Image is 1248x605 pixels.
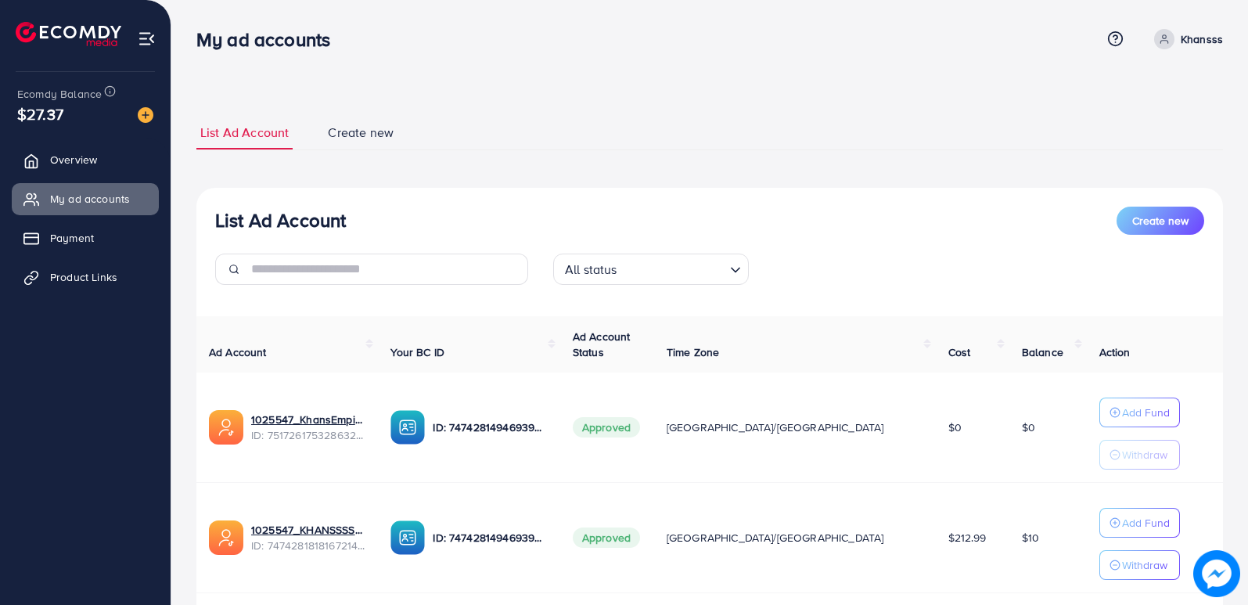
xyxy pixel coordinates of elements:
[667,420,884,435] span: [GEOGRAPHIC_DATA]/[GEOGRAPHIC_DATA]
[1122,513,1170,532] p: Add Fund
[1099,508,1180,538] button: Add Fund
[138,30,156,48] img: menu
[251,427,365,443] span: ID: 7517261753286328321
[12,144,159,175] a: Overview
[390,410,425,445] img: ic-ba-acc.ded83a64.svg
[1122,445,1167,464] p: Withdraw
[251,412,365,427] a: 1025547_KhansEmpire_1750248904397
[948,420,962,435] span: $0
[1099,440,1180,470] button: Withdraw
[1148,29,1223,49] a: Khansss
[12,183,159,214] a: My ad accounts
[573,528,640,548] span: Approved
[573,329,631,360] span: Ad Account Status
[16,22,121,46] img: logo
[562,258,620,281] span: All status
[667,530,884,546] span: [GEOGRAPHIC_DATA]/[GEOGRAPHIC_DATA]
[390,520,425,555] img: ic-ba-acc.ded83a64.svg
[1022,530,1039,546] span: $10
[433,418,547,437] p: ID: 7474281494693986320
[553,254,749,285] div: Search for option
[1122,403,1170,422] p: Add Fund
[209,520,243,555] img: ic-ads-acc.e4c84228.svg
[1099,398,1180,427] button: Add Fund
[1132,213,1189,229] span: Create new
[1117,207,1204,235] button: Create new
[209,344,267,360] span: Ad Account
[138,107,153,123] img: image
[17,86,102,102] span: Ecomdy Balance
[1099,550,1180,580] button: Withdraw
[1099,344,1131,360] span: Action
[12,222,159,254] a: Payment
[251,412,365,444] div: <span class='underline'>1025547_KhansEmpire_1750248904397</span></br>7517261753286328321
[433,528,547,547] p: ID: 7474281494693986320
[667,344,719,360] span: Time Zone
[50,230,94,246] span: Payment
[1022,420,1035,435] span: $0
[17,103,63,125] span: $27.37
[50,152,97,167] span: Overview
[1181,30,1223,49] p: Khansss
[948,344,971,360] span: Cost
[12,261,159,293] a: Product Links
[328,124,394,142] span: Create new
[948,530,987,546] span: $212.99
[215,209,346,232] h3: List Ad Account
[200,124,289,142] span: List Ad Account
[251,522,365,538] a: 1025547_KHANSSSS_1740241854741
[390,344,444,360] span: Your BC ID
[50,191,130,207] span: My ad accounts
[50,269,117,285] span: Product Links
[1122,556,1167,574] p: Withdraw
[573,417,640,438] span: Approved
[622,255,724,281] input: Search for option
[1022,344,1063,360] span: Balance
[209,410,243,445] img: ic-ads-acc.e4c84228.svg
[251,538,365,553] span: ID: 7474281818167214097
[196,28,343,51] h3: My ad accounts
[251,522,365,554] div: <span class='underline'>1025547_KHANSSSS_1740241854741</span></br>7474281818167214097
[1193,550,1240,597] img: image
